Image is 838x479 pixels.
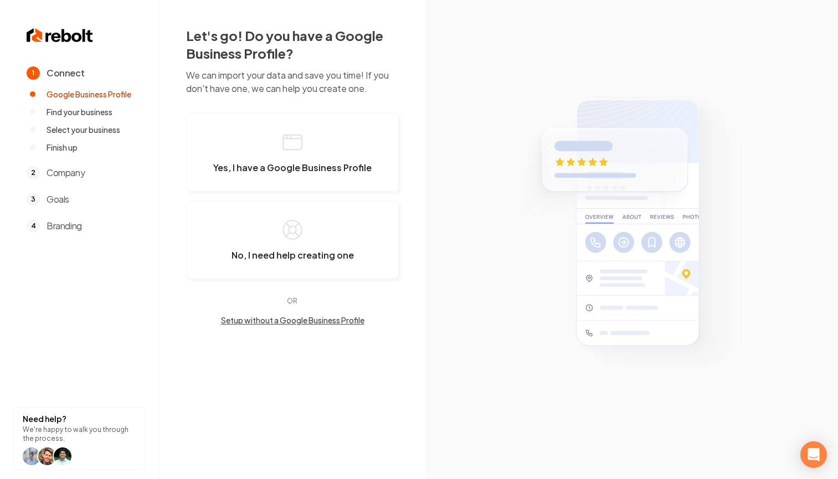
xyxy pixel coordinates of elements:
span: No, I need help creating one [232,250,354,261]
span: Find your business [47,106,112,117]
img: Google Business Profile [508,90,755,389]
div: Open Intercom Messenger [800,441,827,468]
span: Company [47,166,85,179]
span: 4 [27,219,40,233]
button: Setup without a Google Business Profile [186,315,399,326]
h2: Let's go! Do you have a Google Business Profile? [186,27,399,62]
p: We can import your data and save you time! If you don't have one, we can help you create one. [186,69,399,95]
span: Branding [47,219,82,233]
button: No, I need help creating one [186,200,399,279]
span: Yes, I have a Google Business Profile [213,162,372,173]
button: Yes, I have a Google Business Profile [186,113,399,192]
button: Need help?We're happy to walk you through the process.help icon Willhelp icon Willhelp icon arwin [13,407,146,470]
span: Connect [47,66,84,80]
span: Select your business [47,124,120,135]
strong: Need help? [23,414,66,424]
p: We're happy to walk you through the process. [23,425,136,443]
img: Rebolt Logo [27,27,93,44]
span: 2 [27,166,40,179]
span: 1 [27,66,40,80]
span: Goals [47,193,69,206]
p: OR [186,297,399,306]
img: help icon Will [38,447,56,465]
span: 3 [27,193,40,206]
span: Finish up [47,142,78,153]
span: Google Business Profile [47,89,131,100]
img: help icon arwin [54,447,71,465]
img: help icon Will [23,447,40,465]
